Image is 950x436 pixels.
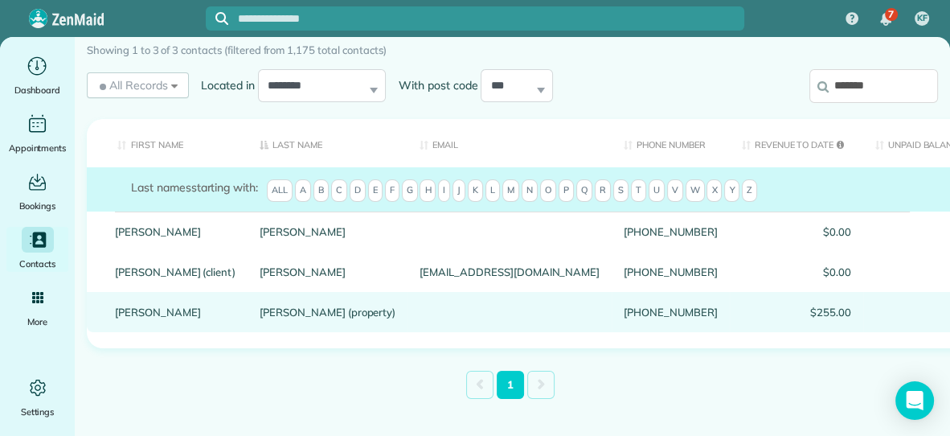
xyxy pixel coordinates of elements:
th: Revenue to Date: activate to sort column ascending [730,119,863,168]
th: Email: activate to sort column ascending [407,119,612,168]
a: Dashboard [6,53,68,98]
span: More [27,314,47,330]
span: U [649,179,665,202]
span: A [295,179,311,202]
span: J [452,179,465,202]
span: R [595,179,611,202]
span: Last names [131,180,191,195]
th: First Name: activate to sort column ascending [87,119,248,168]
span: V [667,179,683,202]
div: [PHONE_NUMBER] [612,212,729,252]
span: N [522,179,538,202]
label: starting with: [131,179,258,195]
span: G [402,179,418,202]
div: Showing 1 to 3 of 3 contacts (filtered from 1,175 total contacts) [87,36,938,59]
span: C [331,179,347,202]
div: 7 unread notifications [869,2,903,37]
a: Settings [6,375,68,420]
th: Last Name: activate to sort column descending [248,119,407,168]
a: [PERSON_NAME] (client) [115,266,235,278]
a: Appointments [6,111,68,156]
span: F [385,179,399,202]
span: 7 [888,8,894,21]
div: [PHONE_NUMBER] [612,292,729,332]
a: [PERSON_NAME] (property) [260,306,395,318]
span: Bookings [19,198,56,214]
span: Settings [21,404,55,420]
a: [PERSON_NAME] [115,306,235,318]
label: With post code [386,77,481,93]
span: All Records [96,77,168,93]
span: $0.00 [742,266,851,278]
span: S [613,179,629,202]
span: L [485,179,500,202]
span: Y [724,179,739,202]
span: H [420,179,436,202]
svg: Focus search [215,12,228,25]
a: Bookings [6,169,68,214]
span: B [313,179,329,202]
div: [EMAIL_ADDRESS][DOMAIN_NAME] [407,252,612,292]
span: $0.00 [742,226,851,237]
label: Located in [189,77,258,93]
a: [PERSON_NAME] [115,226,235,237]
span: D [350,179,366,202]
span: K [468,179,483,202]
span: E [368,179,383,202]
span: Z [742,179,757,202]
th: Phone number: activate to sort column ascending [612,119,729,168]
button: Focus search [206,12,228,25]
span: P [559,179,574,202]
span: Dashboard [14,82,60,98]
div: [PHONE_NUMBER] [612,252,729,292]
span: I [438,179,450,202]
span: T [631,179,646,202]
span: All [267,179,293,202]
span: M [502,179,519,202]
a: Contacts [6,227,68,272]
span: $255.00 [742,306,851,318]
span: O [540,179,556,202]
a: [PERSON_NAME] [260,226,395,237]
span: W [686,179,705,202]
a: [PERSON_NAME] [260,266,395,278]
div: Open Intercom Messenger [895,381,934,420]
span: Appointments [9,140,67,156]
span: KF [917,12,927,25]
span: Q [576,179,592,202]
span: X [706,179,722,202]
a: 1 [497,371,524,399]
span: Contacts [19,256,55,272]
